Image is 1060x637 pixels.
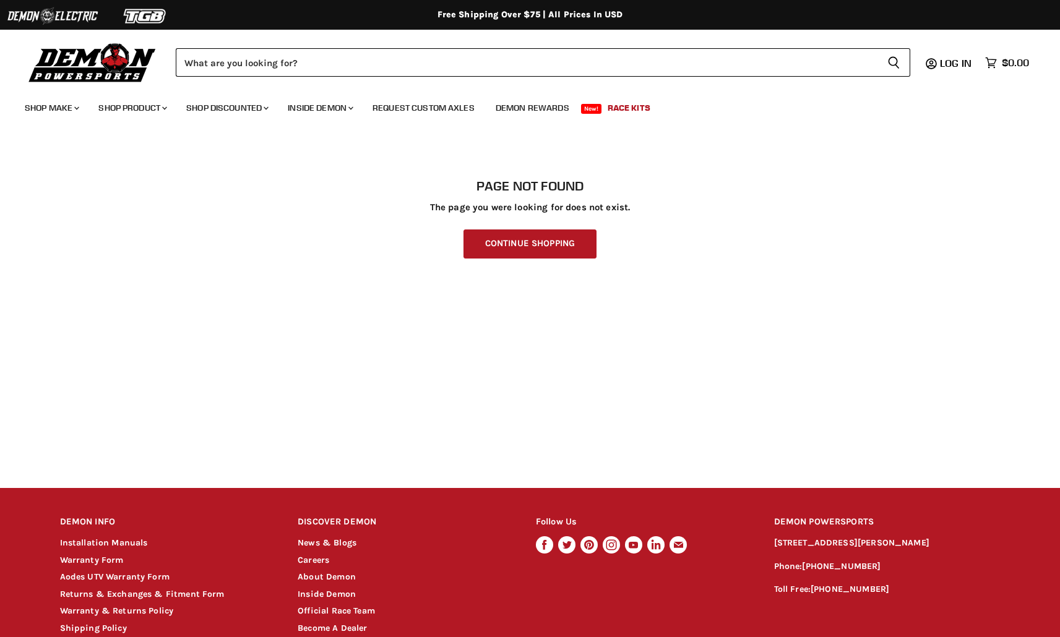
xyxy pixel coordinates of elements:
[298,555,329,565] a: Careers
[298,605,375,616] a: Official Race Team
[60,555,124,565] a: Warranty Form
[60,202,1001,213] p: The page you were looking for does not exist.
[363,95,484,121] a: Request Custom Axles
[298,571,356,582] a: About Demon
[774,536,1001,550] p: [STREET_ADDRESS][PERSON_NAME]
[15,90,1026,121] ul: Main menu
[802,561,881,571] a: [PHONE_NUMBER]
[979,54,1035,72] a: $0.00
[811,584,889,594] a: [PHONE_NUMBER]
[774,583,1001,597] p: Toll Free:
[536,508,751,537] h2: Follow Us
[298,508,512,537] h2: DISCOVER DEMON
[774,508,1001,537] h2: DEMON POWERSPORTS
[60,508,275,537] h2: DEMON INFO
[35,9,1025,20] div: Free Shipping Over $75 | All Prices In USD
[15,95,87,121] a: Shop Make
[298,589,356,599] a: Inside Demon
[486,95,579,121] a: Demon Rewards
[940,57,972,69] span: Log in
[60,589,225,599] a: Returns & Exchanges & Fitment Form
[60,537,148,548] a: Installation Manuals
[177,95,276,121] a: Shop Discounted
[176,48,877,77] input: Search
[60,605,174,616] a: Warranty & Returns Policy
[463,229,597,259] a: Continue Shopping
[60,571,170,582] a: Aodes UTV Warranty Form
[278,95,361,121] a: Inside Demon
[176,48,910,77] form: Product
[89,95,175,121] a: Shop Product
[25,40,160,84] img: Demon Powersports
[877,48,910,77] button: Search
[581,104,602,114] span: New!
[298,537,356,548] a: News & Blogs
[60,623,127,633] a: Shipping Policy
[934,58,979,69] a: Log in
[598,95,660,121] a: Race Kits
[1002,57,1029,69] span: $0.00
[774,560,1001,574] p: Phone:
[60,179,1001,194] h1: Page not found
[298,623,367,633] a: Become A Dealer
[6,4,99,28] img: Demon Electric Logo 2
[99,4,192,28] img: TGB Logo 2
